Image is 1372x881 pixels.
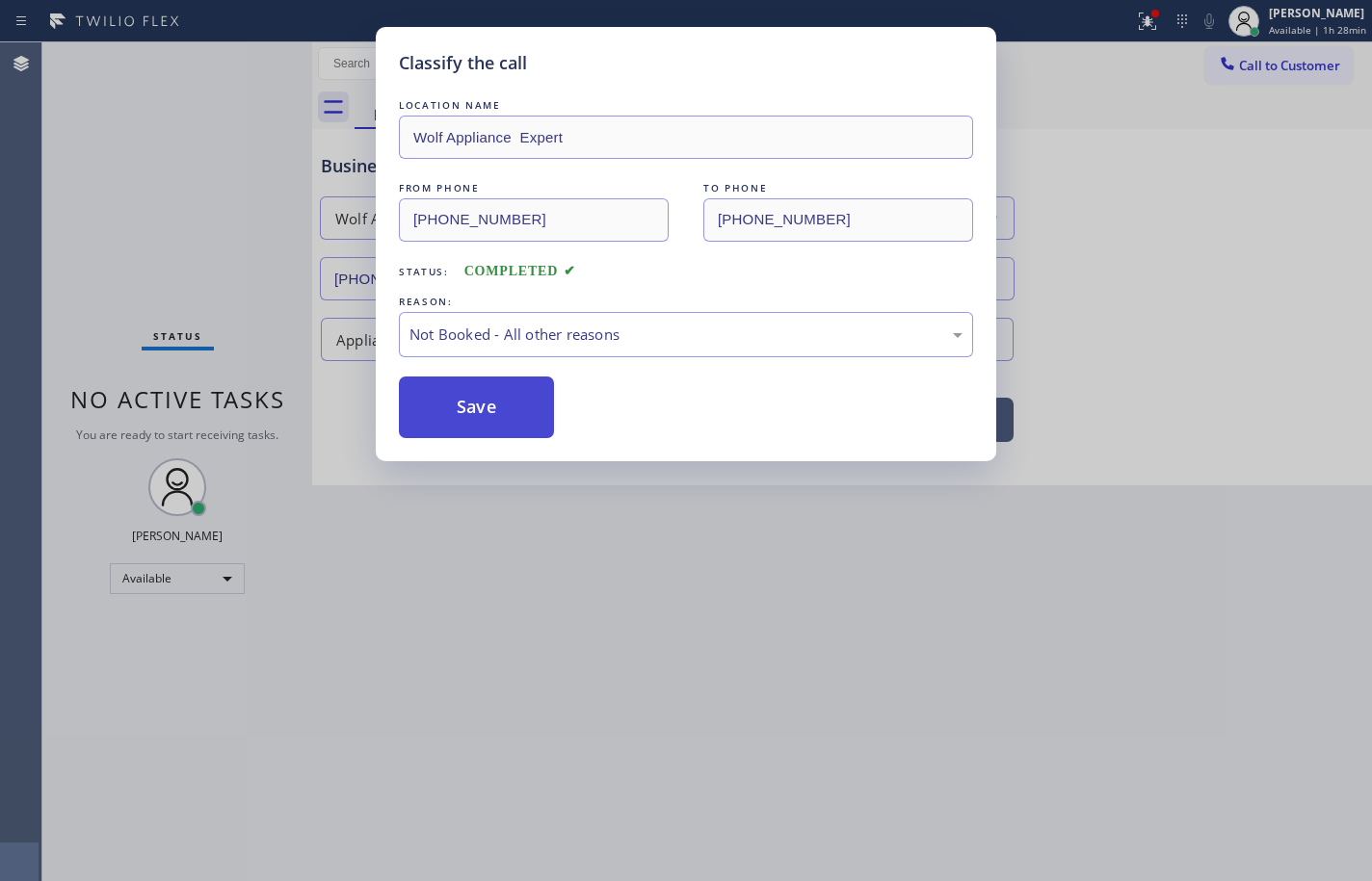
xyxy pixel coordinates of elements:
input: To phone [703,198,973,242]
h5: Classify the call [399,50,527,76]
div: TO PHONE [703,178,973,198]
input: From phone [399,198,669,242]
button: Save [399,376,554,438]
div: REASON: [399,292,973,312]
div: FROM PHONE [399,178,669,198]
span: COMPLETED [464,264,576,278]
div: LOCATION NAME [399,95,973,116]
div: Not Booked - All other reasons [409,324,963,346]
span: Status: [399,265,449,278]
